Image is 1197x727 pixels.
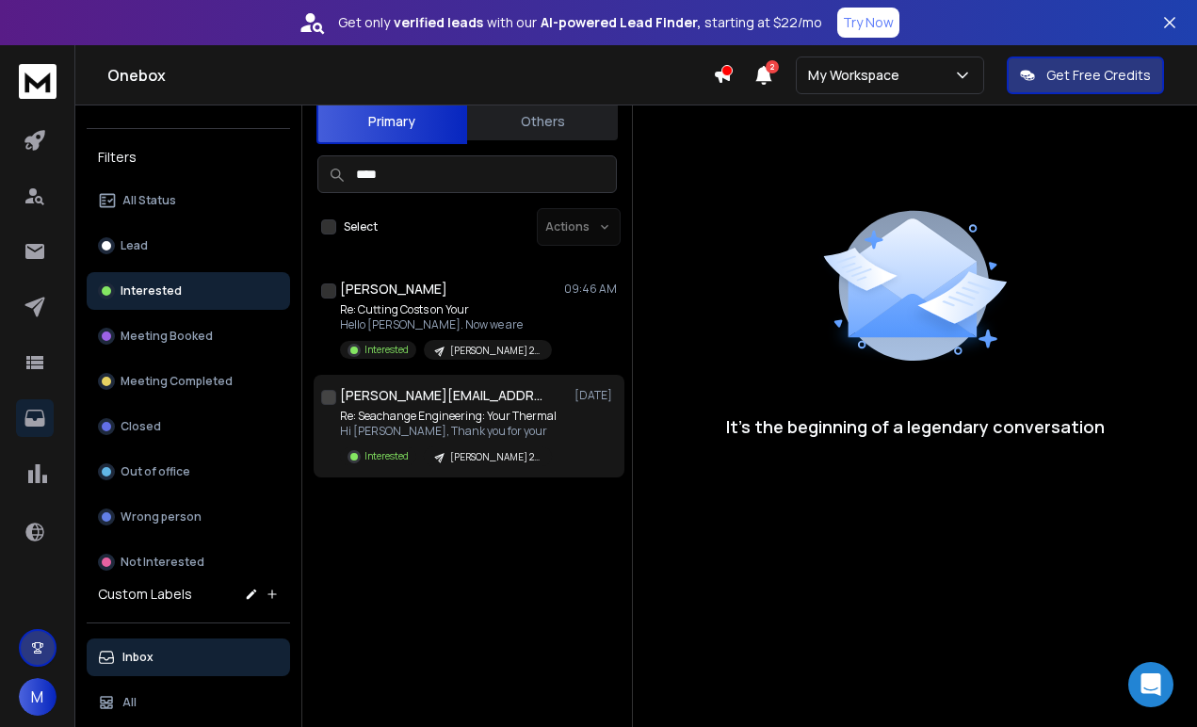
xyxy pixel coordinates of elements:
button: M [19,678,57,716]
img: logo [19,64,57,99]
button: Closed [87,408,290,445]
p: [PERSON_NAME] 2K Campaign [450,450,541,464]
p: 09:46 AM [564,282,617,297]
button: Out of office [87,453,290,491]
p: Get only with our starting at $22/mo [338,13,822,32]
p: Out of office [121,464,190,479]
button: All Status [87,182,290,219]
button: Meeting Booked [87,317,290,355]
strong: verified leads [394,13,483,32]
label: Select [344,219,378,234]
p: All [122,695,137,710]
button: Lead [87,227,290,265]
p: My Workspace [808,66,907,85]
button: Get Free Credits [1007,57,1164,94]
button: Wrong person [87,498,290,536]
button: Meeting Completed [87,363,290,400]
button: Others [467,101,618,142]
p: [DATE] [574,388,617,403]
h3: Filters [87,144,290,170]
strong: AI-powered Lead Finder, [541,13,701,32]
h1: [PERSON_NAME][EMAIL_ADDRESS][DOMAIN_NAME] [340,386,547,405]
p: [PERSON_NAME] 2K Campaign [450,344,541,358]
p: Interested [364,343,409,357]
p: Wrong person [121,509,202,525]
p: Not Interested [121,555,204,570]
p: Hi [PERSON_NAME], Thank you for your [340,424,557,439]
p: Lead [121,238,148,253]
p: Hello [PERSON_NAME]. Now we are [340,317,552,332]
button: All [87,684,290,721]
h1: [PERSON_NAME] [340,280,447,299]
p: Meeting Booked [121,329,213,344]
p: Re: Seachange Engineering: Your Thermal [340,409,557,424]
span: 2 [766,60,779,73]
div: Open Intercom Messenger [1128,662,1173,707]
button: Primary [316,99,467,144]
p: Interested [121,283,182,299]
p: Interested [364,449,409,463]
button: Interested [87,272,290,310]
p: All Status [122,193,176,208]
button: Not Interested [87,543,290,581]
p: Try Now [843,13,894,32]
h1: Onebox [107,64,713,87]
p: It’s the beginning of a legendary conversation [726,413,1105,440]
p: Closed [121,419,161,434]
button: Try Now [837,8,899,38]
p: Re: Cutting Costs on Your [340,302,552,317]
p: Meeting Completed [121,374,233,389]
p: Get Free Credits [1046,66,1151,85]
button: Inbox [87,638,290,676]
p: Inbox [122,650,154,665]
h3: Custom Labels [98,585,192,604]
